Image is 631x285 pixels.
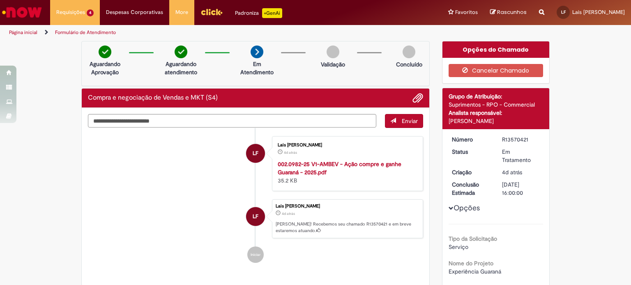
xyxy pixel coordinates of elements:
[278,160,415,185] div: 35.2 KB
[502,135,540,144] div: R13570421
[396,60,422,68] p: Concluído
[449,109,543,117] div: Analista responsável:
[253,207,258,226] span: LF
[88,199,423,239] li: Lais Fernanda Mendes Faro
[284,150,297,155] span: 4d atrás
[99,46,111,58] img: check-circle-green.png
[56,8,85,16] span: Requisições
[200,6,223,18] img: click_logo_yellow_360x200.png
[246,207,265,226] div: Lais Fernanda Mendes Faro
[106,8,163,16] span: Despesas Corporativas
[497,8,527,16] span: Rascunhos
[446,168,496,176] dt: Criação
[502,180,540,197] div: [DATE] 16:00:00
[246,144,265,163] div: Lais Fernanda Mendes Faro
[175,46,187,58] img: check-circle-green.png
[276,221,419,234] p: [PERSON_NAME]! Recebemos seu chamado R13570421 e em breve estaremos atuando.
[402,117,418,125] span: Enviar
[449,268,501,275] span: Experiência Guaraná
[502,168,540,176] div: 26/09/2025 12:27:14
[403,46,415,58] img: img-circle-grey.png
[449,92,543,100] div: Grupo de Atribuição:
[327,46,339,58] img: img-circle-grey.png
[442,41,550,58] div: Opções do Chamado
[412,93,423,103] button: Adicionar anexos
[6,25,415,40] ul: Trilhas de página
[88,114,376,128] textarea: Digite sua mensagem aqui...
[282,211,295,216] time: 26/09/2025 12:27:14
[449,235,497,242] b: Tipo da Solicitação
[446,180,496,197] dt: Conclusão Estimada
[449,260,493,267] b: Nome do Projeto
[502,148,540,164] div: Em Tratamento
[175,8,188,16] span: More
[9,29,37,36] a: Página inicial
[284,150,297,155] time: 26/09/2025 12:21:09
[87,9,94,16] span: 4
[446,135,496,144] dt: Número
[278,143,415,148] div: Lais [PERSON_NAME]
[278,160,401,176] a: 002.0982-25 V1-AMBEV - Ação compre e ganhe Guaraná - 2025.pdf
[85,60,125,76] p: Aguardando Aprovação
[88,128,423,271] ul: Histórico de tíquete
[237,60,277,76] p: Em Atendimento
[251,46,263,58] img: arrow-next.png
[276,204,419,209] div: Lais [PERSON_NAME]
[449,64,543,77] button: Cancelar Chamado
[449,243,468,251] span: Serviço
[1,4,43,21] img: ServiceNow
[253,144,258,163] span: LF
[502,169,522,176] span: 4d atrás
[446,148,496,156] dt: Status
[55,29,116,36] a: Formulário de Atendimento
[88,94,218,102] h2: Compra e negociação de Vendas e MKT (S4) Histórico de tíquete
[490,9,527,16] a: Rascunhos
[262,8,282,18] p: +GenAi
[449,100,543,109] div: Suprimentos - RPO - Commercial
[449,117,543,125] div: [PERSON_NAME]
[455,8,478,16] span: Favoritos
[282,211,295,216] span: 4d atrás
[572,9,625,16] span: Lais [PERSON_NAME]
[161,60,201,76] p: Aguardando atendimento
[321,60,345,68] p: Validação
[385,114,423,128] button: Enviar
[235,8,282,18] div: Padroniza
[561,9,566,15] span: LF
